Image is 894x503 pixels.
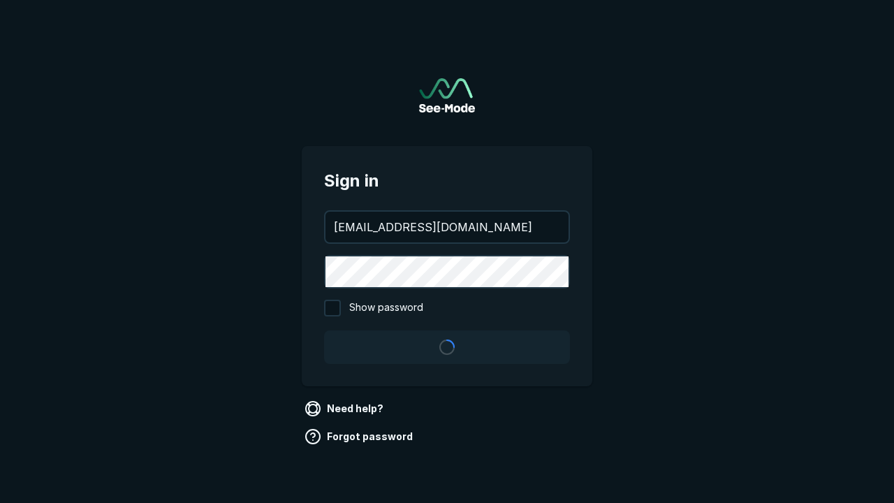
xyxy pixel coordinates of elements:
a: Go to sign in [419,78,475,112]
input: your@email.com [325,212,569,242]
img: See-Mode Logo [419,78,475,112]
a: Need help? [302,398,389,420]
a: Forgot password [302,425,418,448]
span: Show password [349,300,423,316]
span: Sign in [324,168,570,194]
